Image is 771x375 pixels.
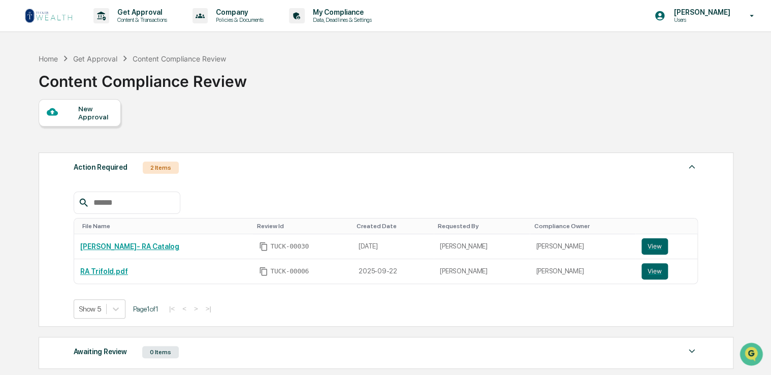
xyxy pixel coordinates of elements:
span: Attestations [84,128,126,138]
td: [DATE] [352,234,434,259]
div: Get Approval [73,54,117,63]
button: View [641,263,668,279]
a: View [641,263,691,279]
td: [PERSON_NAME] [434,259,530,284]
div: Toggle SortBy [534,223,631,230]
div: Toggle SortBy [82,223,249,230]
span: Copy Id [259,242,268,251]
p: How can we help? [10,21,185,38]
p: Policies & Documents [208,16,269,23]
a: 🖐️Preclearance [6,124,70,142]
div: Start new chat [35,78,167,88]
div: Toggle SortBy [357,223,430,230]
div: Toggle SortBy [257,223,348,230]
div: Content Compliance Review [133,54,226,63]
button: Start new chat [173,81,185,93]
a: View [641,238,691,255]
button: |< [166,304,178,313]
a: 🗄️Attestations [70,124,130,142]
div: Action Required [74,161,127,174]
div: Toggle SortBy [644,223,693,230]
div: 🖐️ [10,129,18,137]
p: Users [665,16,735,23]
td: [PERSON_NAME] [530,259,635,284]
span: Pylon [101,172,123,180]
img: logo [24,8,73,24]
div: 2 Items [143,162,179,174]
button: < [179,304,189,313]
img: 1746055101610-c473b297-6a78-478c-a979-82029cc54cd1 [10,78,28,96]
p: My Compliance [305,8,377,16]
a: 🔎Data Lookup [6,143,68,162]
img: caret [686,161,698,173]
p: Get Approval [109,8,172,16]
div: We're available if you need us! [35,88,128,96]
div: Toggle SortBy [438,223,526,230]
p: Company [208,8,269,16]
div: New Approval [78,105,112,121]
img: caret [686,345,698,357]
div: 🗄️ [74,129,82,137]
iframe: Open customer support [738,341,766,369]
span: Preclearance [20,128,66,138]
div: Content Compliance Review [39,64,247,90]
div: Home [39,54,58,63]
p: Content & Transactions [109,16,172,23]
p: [PERSON_NAME] [665,8,735,16]
p: Data, Deadlines & Settings [305,16,377,23]
span: Page 1 of 1 [133,305,158,313]
div: 🔎 [10,148,18,157]
span: Copy Id [259,267,268,276]
span: Data Lookup [20,147,64,158]
span: TUCK-00006 [270,267,309,275]
div: Awaiting Review [74,345,127,358]
div: 0 Items [142,346,179,358]
td: [PERSON_NAME] [434,234,530,259]
a: RA Trifold.pdf [80,267,128,275]
button: View [641,238,668,255]
a: Powered byPylon [72,172,123,180]
td: [PERSON_NAME] [530,234,635,259]
span: TUCK-00030 [270,242,309,251]
button: >| [203,304,214,313]
button: > [191,304,201,313]
a: [PERSON_NAME]- RA Catalog [80,242,179,251]
td: 2025-09-22 [352,259,434,284]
